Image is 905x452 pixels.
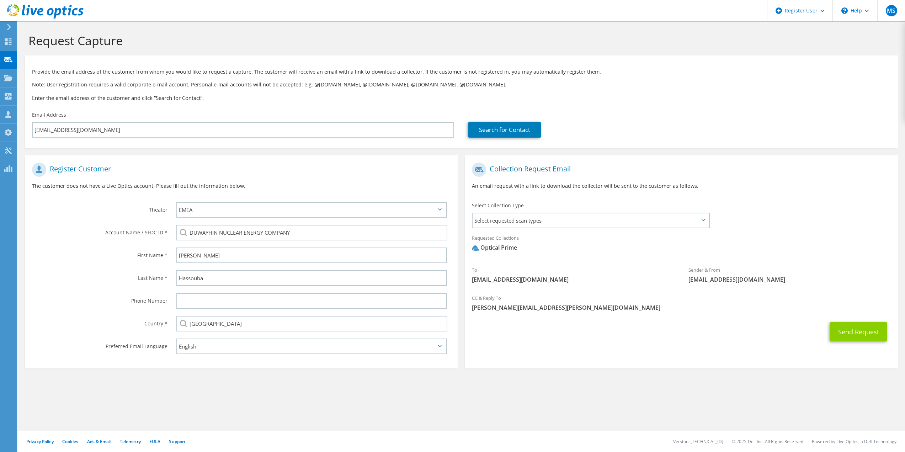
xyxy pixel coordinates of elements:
span: MS [886,5,897,16]
button: Send Request [830,322,887,341]
a: Privacy Policy [26,438,54,445]
h1: Request Capture [28,33,891,48]
div: CC & Reply To [465,291,898,315]
li: Version: [TECHNICAL_ID] [673,438,723,445]
svg: \n [841,7,848,14]
label: Account Name / SFDC ID * [32,225,167,236]
div: To [465,262,681,287]
label: Preferred Email Language [32,339,167,350]
label: Country * [32,316,167,327]
div: Sender & From [681,262,898,287]
p: Note: User registration requires a valid corporate e-mail account. Personal e-mail accounts will ... [32,81,891,89]
label: Phone Number [32,293,167,304]
p: An email request with a link to download the collector will be sent to the customer as follows. [472,182,890,190]
h1: Collection Request Email [472,163,887,177]
span: [EMAIL_ADDRESS][DOMAIN_NAME] [472,276,674,283]
label: Theater [32,202,167,213]
a: Telemetry [120,438,141,445]
div: Optical Prime [472,244,517,252]
span: [EMAIL_ADDRESS][DOMAIN_NAME] [688,276,891,283]
span: [PERSON_NAME][EMAIL_ADDRESS][PERSON_NAME][DOMAIN_NAME] [472,304,890,312]
a: Support [169,438,186,445]
label: First Name * [32,248,167,259]
p: The customer does not have a Live Optics account. Please fill out the information below. [32,182,451,190]
label: Email Address [32,111,66,118]
a: EULA [149,438,160,445]
li: Powered by Live Optics, a Dell Technology [812,438,896,445]
h1: Register Customer [32,163,447,177]
h3: Enter the email address of the customer and click “Search for Contact”. [32,94,891,102]
p: Provide the email address of the customer from whom you would like to request a capture. The cust... [32,68,891,76]
label: Select Collection Type [472,202,524,209]
div: Requested Collections [465,230,898,259]
label: Last Name * [32,270,167,282]
a: Cookies [62,438,79,445]
a: Ads & Email [87,438,111,445]
li: © 2025 Dell Inc. All Rights Reserved [732,438,803,445]
a: Search for Contact [468,122,541,138]
span: Select requested scan types [473,213,708,228]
